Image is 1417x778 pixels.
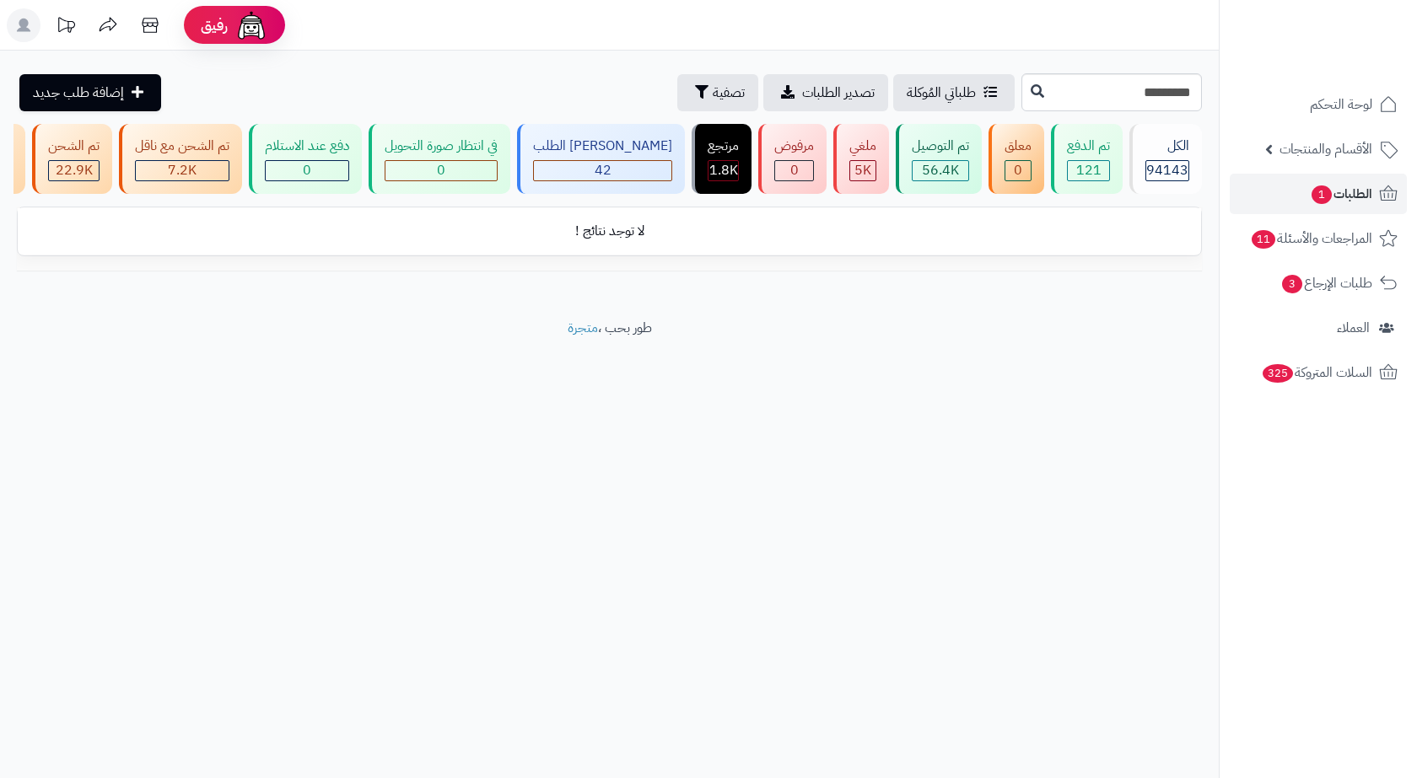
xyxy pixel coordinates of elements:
div: 1804 [708,161,738,180]
div: ملغي [849,137,876,156]
img: ai-face.png [234,8,268,42]
a: طلباتي المُوكلة [893,74,1015,111]
a: متجرة [568,318,598,338]
a: طلبات الإرجاع3 [1230,263,1407,303]
div: معلق [1005,137,1032,156]
div: 4954 [850,161,876,180]
a: المراجعات والأسئلة11 [1230,218,1407,259]
a: تم التوصيل 56.4K [892,124,985,194]
a: مرفوض 0 [755,124,830,194]
span: تصفية [713,83,745,103]
span: الأقسام والمنتجات [1280,137,1372,161]
span: 0 [1014,160,1022,180]
span: 0 [437,160,445,180]
a: معلق 0 [985,124,1048,194]
a: لوحة التحكم [1230,84,1407,125]
span: 0 [303,160,311,180]
span: 1.8K [709,160,738,180]
button: تصفية [677,74,758,111]
div: تم التوصيل [912,137,969,156]
a: دفع عند الاستلام 0 [245,124,365,194]
div: مرفوض [774,137,814,156]
span: العملاء [1337,316,1370,340]
span: 0 [790,160,799,180]
a: مرتجع 1.8K [688,124,755,194]
div: 7223 [136,161,229,180]
div: [PERSON_NAME] الطلب [533,137,672,156]
td: لا توجد نتائج ! [18,208,1201,255]
a: إضافة طلب جديد [19,74,161,111]
div: مرتجع [708,137,739,156]
span: 3 [1282,275,1302,293]
span: إضافة طلب جديد [33,83,124,103]
span: 22.9K [56,160,93,180]
div: 0 [266,161,348,180]
span: تصدير الطلبات [802,83,875,103]
span: 1 [1312,185,1332,204]
span: 56.4K [922,160,959,180]
span: رفيق [201,15,228,35]
a: السلات المتروكة325 [1230,352,1407,393]
div: 42 [534,161,671,180]
a: تحديثات المنصة [45,8,87,46]
a: الطلبات1 [1230,174,1407,214]
a: العملاء [1230,308,1407,348]
div: 0 [385,161,497,180]
a: تم الشحن مع ناقل 7.2K [116,124,245,194]
div: تم الشحن مع ناقل [135,137,229,156]
div: في انتظار صورة التحويل [385,137,498,156]
div: تم الدفع [1067,137,1110,156]
a: تم الشحن 22.9K [29,124,116,194]
span: المراجعات والأسئلة [1250,227,1372,250]
div: الكل [1145,137,1189,156]
span: السلات المتروكة [1261,361,1372,384]
div: 56436 [913,161,968,180]
span: 11 [1252,230,1275,249]
span: الطلبات [1310,182,1372,206]
span: 121 [1076,160,1102,180]
a: في انتظار صورة التحويل 0 [365,124,514,194]
span: 325 [1263,364,1293,383]
span: طلبات الإرجاع [1280,271,1372,295]
div: دفع عند الاستلام [265,137,349,156]
div: 0 [775,161,813,180]
img: logo-2.png [1302,47,1401,83]
span: 5K [854,160,871,180]
span: 94143 [1146,160,1188,180]
a: تم الدفع 121 [1048,124,1126,194]
div: 121 [1068,161,1109,180]
span: لوحة التحكم [1310,93,1372,116]
span: طلباتي المُوكلة [907,83,976,103]
a: الكل94143 [1126,124,1205,194]
span: 7.2K [168,160,197,180]
a: [PERSON_NAME] الطلب 42 [514,124,688,194]
a: تصدير الطلبات [763,74,888,111]
span: 42 [595,160,612,180]
a: ملغي 5K [830,124,892,194]
div: 22898 [49,161,99,180]
div: تم الشحن [48,137,100,156]
div: 0 [1005,161,1031,180]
